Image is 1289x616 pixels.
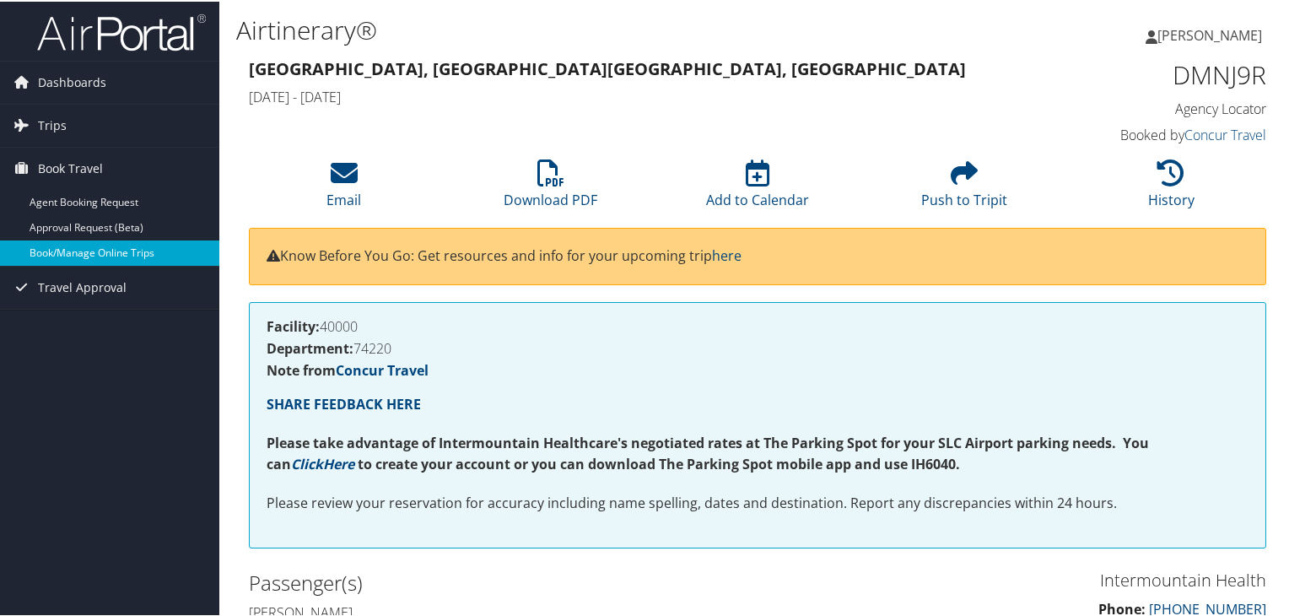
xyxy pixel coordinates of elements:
[249,86,1006,105] h4: [DATE] - [DATE]
[267,359,429,378] strong: Note from
[706,167,809,208] a: Add to Calendar
[712,245,742,263] a: here
[1157,24,1262,43] span: [PERSON_NAME]
[323,453,354,472] a: Here
[38,146,103,188] span: Book Travel
[236,11,931,46] h1: Airtinerary®
[504,167,597,208] a: Download PDF
[249,567,745,596] h2: Passenger(s)
[38,103,67,145] span: Trips
[326,167,361,208] a: Email
[1031,124,1266,143] h4: Booked by
[267,340,1249,354] h4: 74220
[770,567,1266,591] h3: Intermountain Health
[1031,98,1266,116] h4: Agency Locator
[1031,56,1266,91] h1: DMNJ9R
[358,453,960,472] strong: to create your account or you can download The Parking Spot mobile app and use IH6040.
[1184,124,1266,143] a: Concur Travel
[291,453,323,472] a: Click
[267,318,1249,332] h4: 40000
[921,167,1007,208] a: Push to Tripit
[1148,167,1195,208] a: History
[38,60,106,102] span: Dashboards
[267,316,320,334] strong: Facility:
[267,338,353,356] strong: Department:
[1146,8,1279,59] a: [PERSON_NAME]
[267,491,1249,513] p: Please review your reservation for accuracy including name spelling, dates and destination. Repor...
[267,432,1149,473] strong: Please take advantage of Intermountain Healthcare's negotiated rates at The Parking Spot for your...
[37,11,206,51] img: airportal-logo.png
[38,265,127,307] span: Travel Approval
[336,359,429,378] a: Concur Travel
[267,244,1249,266] p: Know Before You Go: Get resources and info for your upcoming trip
[249,56,966,78] strong: [GEOGRAPHIC_DATA], [GEOGRAPHIC_DATA] [GEOGRAPHIC_DATA], [GEOGRAPHIC_DATA]
[267,393,421,412] a: SHARE FEEDBACK HERE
